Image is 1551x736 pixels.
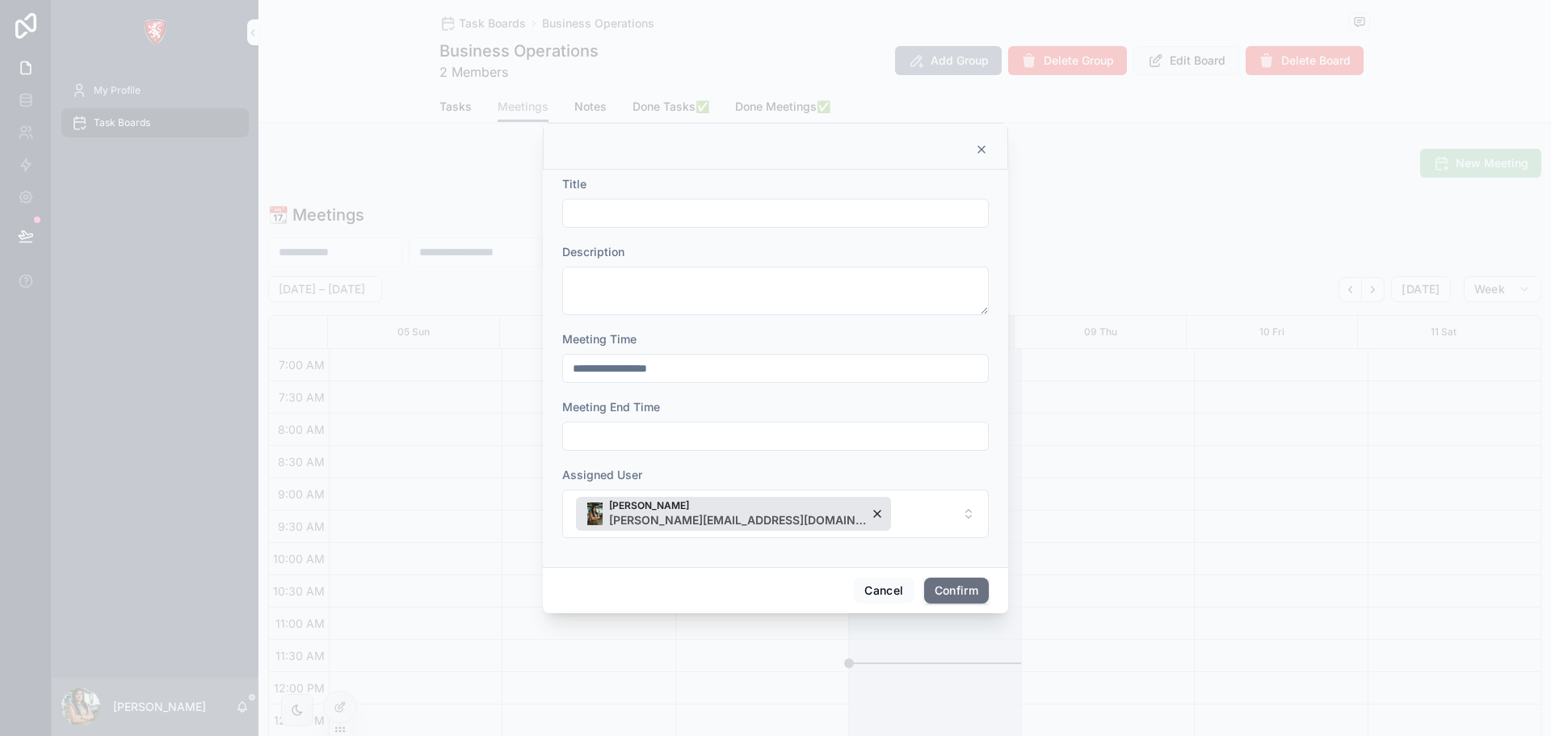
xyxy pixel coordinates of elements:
[562,400,660,414] span: Meeting End Time
[609,499,868,512] span: [PERSON_NAME]
[562,490,989,538] button: Select Button
[924,578,989,604] button: Confirm
[576,497,891,531] button: Unselect 2
[562,177,586,191] span: Title
[609,512,868,528] span: [PERSON_NAME][EMAIL_ADDRESS][DOMAIN_NAME]
[854,578,914,604] button: Cancel
[562,332,637,346] span: Meeting Time
[562,468,642,482] span: Assigned User
[562,245,624,259] span: Description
